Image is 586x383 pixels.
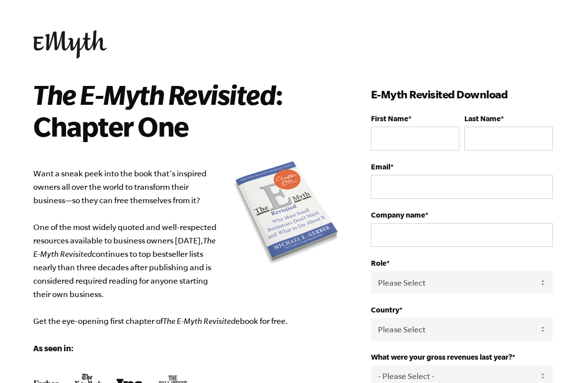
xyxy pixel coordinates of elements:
span: Email [371,162,390,171]
span: Country [371,306,399,314]
iframe: Chat Widget [536,335,586,383]
img: e-myth revisited book summary [232,158,341,269]
span: Role [371,259,386,267]
i: The E-Myth Revisited [163,316,235,325]
span: First Name [371,114,408,123]
img: EMyth [33,30,107,59]
h2: : Chapter One [33,78,327,142]
strong: As seen in: [33,343,73,353]
span: Last Name [464,114,501,123]
p: Want a sneak peek into the book that’s inspired owners all over the world to transform their busi... [33,167,341,355]
span: What were your gross revenues last year? [371,353,512,361]
span: Company name [371,211,425,219]
i: The E-Myth Revisited [33,236,216,258]
h3: E-Myth Revisited Download [371,86,553,102]
i: The E-Myth Revisited [33,79,275,110]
